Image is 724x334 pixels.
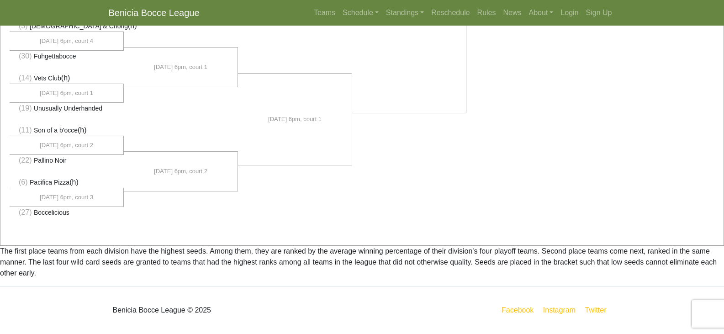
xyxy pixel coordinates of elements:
a: Twitter [583,304,613,316]
a: Sign Up [582,4,616,22]
span: (3) [19,22,28,30]
a: About [525,4,557,22]
span: [DATE] 6pm, court 4 [40,37,93,46]
li: (h) [10,73,124,84]
span: [DATE] 6pm, court 2 [154,167,207,176]
span: [DEMOGRAPHIC_DATA] & Chong [30,22,128,30]
a: Teams [310,4,339,22]
span: Son of a b'occe [34,127,78,134]
li: (h) [10,177,124,188]
a: Reschedule [428,4,474,22]
span: Pacifica Pizza [30,179,69,186]
a: Facebook [500,304,535,316]
span: (19) [19,104,32,112]
span: (6) [19,178,28,186]
span: [DATE] 6pm, court 1 [154,63,207,72]
span: Unusually Underhanded [34,105,102,112]
span: [DATE] 6pm, court 1 [268,115,322,124]
a: Benicia Bocce League [109,4,200,22]
span: [DATE] 6pm, court 2 [40,141,93,150]
span: Vets Club [34,74,61,82]
span: (11) [19,126,32,134]
a: Schedule [339,4,382,22]
li: (h) [10,21,124,32]
span: Pallino Noir [34,157,67,164]
a: Login [557,4,582,22]
span: (27) [19,208,32,216]
div: Benicia Bocce League © 2025 [102,294,362,327]
span: Boccelicious [34,209,69,216]
span: Fuhgettabocce [34,53,76,60]
span: [DATE] 6pm, court 1 [40,89,93,98]
span: (22) [19,156,32,164]
a: Standings [382,4,428,22]
span: (14) [19,74,32,82]
a: News [500,4,525,22]
span: [DATE] 6pm, court 3 [40,193,93,202]
span: (30) [19,52,32,60]
li: (h) [10,125,124,136]
a: Rules [474,4,500,22]
a: Instagram [541,304,577,316]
